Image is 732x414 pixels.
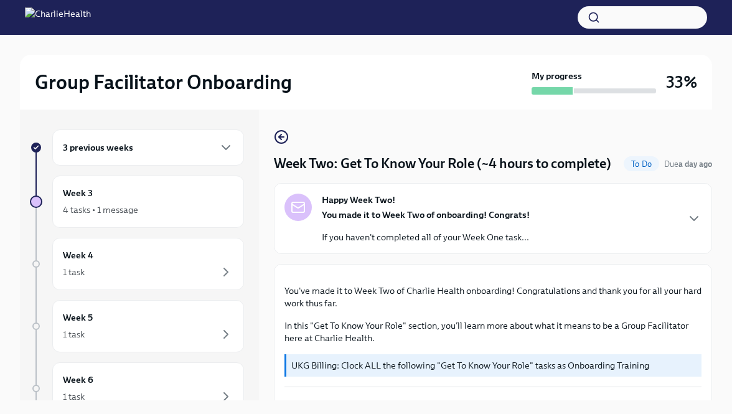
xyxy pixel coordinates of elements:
a: Week 51 task [30,300,244,352]
a: Week 41 task [30,238,244,290]
h6: 3 previous weeks [63,141,133,154]
p: If you haven't completed all of your Week One task... [322,231,530,243]
strong: a day ago [678,159,712,169]
div: 1 task [63,328,85,341]
p: UKG Billing: Clock ALL the following "Get To Know Your Role" tasks as Onboarding Training [291,359,697,372]
div: 1 task [63,390,85,403]
h6: Week 4 [63,248,93,262]
p: You've made it to Week Two of Charlie Health onboarding! Congratulations and thank you for all yo... [284,285,701,309]
strong: Happy Week Two! [322,194,395,206]
div: 1 task [63,266,85,278]
img: CharlieHealth [25,7,91,27]
p: [Optional] Schedule a Meet & Greet with your Clinical Onboarding Specialist [284,397,701,412]
div: 3 previous weeks [52,129,244,166]
a: Week 34 tasks • 1 message [30,176,244,228]
p: In this "Get To Know Your Role" section, you'll learn more about what it means to be a Group Faci... [284,319,701,344]
span: October 6th, 2025 10:00 [664,158,712,170]
h6: Week 5 [63,311,93,324]
h4: Week Two: Get To Know Your Role (~4 hours to complete) [274,154,611,173]
strong: My progress [532,70,582,82]
h3: 33% [666,71,697,93]
h6: Week 6 [63,373,93,387]
span: Due [664,159,712,169]
h6: Week 3 [63,186,93,200]
h2: Group Facilitator Onboarding [35,70,292,95]
div: 4 tasks • 1 message [63,204,138,216]
span: To Do [624,159,659,169]
strong: You made it to Week Two of onboarding! Congrats! [322,209,530,220]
